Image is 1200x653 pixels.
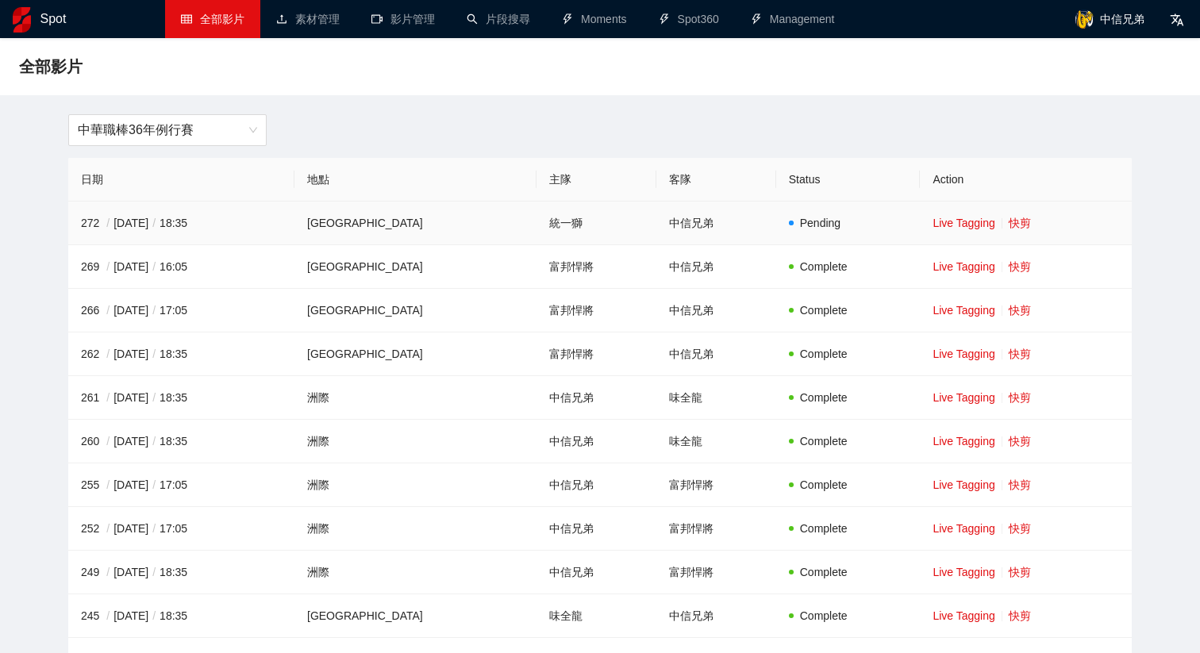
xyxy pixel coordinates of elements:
[148,348,160,360] span: /
[148,435,160,447] span: /
[148,478,160,491] span: /
[148,217,160,229] span: /
[102,435,113,447] span: /
[148,522,160,535] span: /
[537,158,656,202] th: 主隊
[656,507,776,551] td: 富邦悍將
[102,609,113,622] span: /
[294,245,537,289] td: [GEOGRAPHIC_DATA]
[148,609,160,622] span: /
[102,391,113,404] span: /
[68,332,294,376] td: 262 [DATE] 18:35
[68,594,294,638] td: 245 [DATE] 18:35
[537,507,656,551] td: 中信兄弟
[800,609,848,622] span: Complete
[102,478,113,491] span: /
[148,566,160,578] span: /
[68,507,294,551] td: 252 [DATE] 17:05
[68,463,294,507] td: 255 [DATE] 17:05
[102,304,113,317] span: /
[294,158,537,202] th: 地點
[68,202,294,245] td: 272 [DATE] 18:35
[1009,478,1031,491] a: 快剪
[294,420,537,463] td: 洲際
[148,391,160,404] span: /
[800,348,848,360] span: Complete
[68,376,294,420] td: 261 [DATE] 18:35
[656,551,776,594] td: 富邦悍將
[1009,609,1031,622] a: 快剪
[933,391,994,404] a: Live Tagging
[102,522,113,535] span: /
[1009,566,1031,578] a: 快剪
[294,289,537,332] td: [GEOGRAPHIC_DATA]
[294,594,537,638] td: [GEOGRAPHIC_DATA]
[102,566,113,578] span: /
[656,463,776,507] td: 富邦悍將
[933,478,994,491] a: Live Tagging
[656,420,776,463] td: 味全龍
[800,391,848,404] span: Complete
[276,13,340,25] a: upload素材管理
[656,158,776,202] th: 客隊
[1009,435,1031,447] a: 快剪
[102,260,113,273] span: /
[920,158,1132,202] th: Action
[656,289,776,332] td: 中信兄弟
[294,551,537,594] td: 洲際
[933,522,994,535] a: Live Tagging
[537,551,656,594] td: 中信兄弟
[294,376,537,420] td: 洲際
[656,245,776,289] td: 中信兄弟
[1075,10,1094,29] img: avatar
[294,202,537,245] td: [GEOGRAPHIC_DATA]
[800,260,848,273] span: Complete
[68,158,294,202] th: 日期
[800,304,848,317] span: Complete
[68,245,294,289] td: 269 [DATE] 16:05
[148,304,160,317] span: /
[537,245,656,289] td: 富邦悍將
[294,507,537,551] td: 洲際
[294,463,537,507] td: 洲際
[19,54,83,79] span: 全部影片
[659,13,719,25] a: thunderboltSpot360
[933,304,994,317] a: Live Tagging
[933,260,994,273] a: Live Tagging
[68,289,294,332] td: 266 [DATE] 17:05
[294,332,537,376] td: [GEOGRAPHIC_DATA]
[537,463,656,507] td: 中信兄弟
[933,435,994,447] a: Live Tagging
[656,332,776,376] td: 中信兄弟
[800,478,848,491] span: Complete
[537,594,656,638] td: 味全龍
[933,348,994,360] a: Live Tagging
[68,551,294,594] td: 249 [DATE] 18:35
[181,13,192,25] span: table
[1009,391,1031,404] a: 快剪
[537,202,656,245] td: 統一獅
[933,609,994,622] a: Live Tagging
[13,7,31,33] img: logo
[776,158,921,202] th: Status
[371,13,435,25] a: video-camera影片管理
[68,420,294,463] td: 260 [DATE] 18:35
[1009,217,1031,229] a: 快剪
[800,435,848,447] span: Complete
[800,566,848,578] span: Complete
[1009,522,1031,535] a: 快剪
[537,420,656,463] td: 中信兄弟
[656,202,776,245] td: 中信兄弟
[751,13,835,25] a: thunderboltManagement
[537,289,656,332] td: 富邦悍將
[148,260,160,273] span: /
[656,376,776,420] td: 味全龍
[467,13,530,25] a: search片段搜尋
[800,522,848,535] span: Complete
[656,594,776,638] td: 中信兄弟
[1009,348,1031,360] a: 快剪
[200,13,244,25] span: 全部影片
[933,217,994,229] a: Live Tagging
[102,348,113,360] span: /
[537,376,656,420] td: 中信兄弟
